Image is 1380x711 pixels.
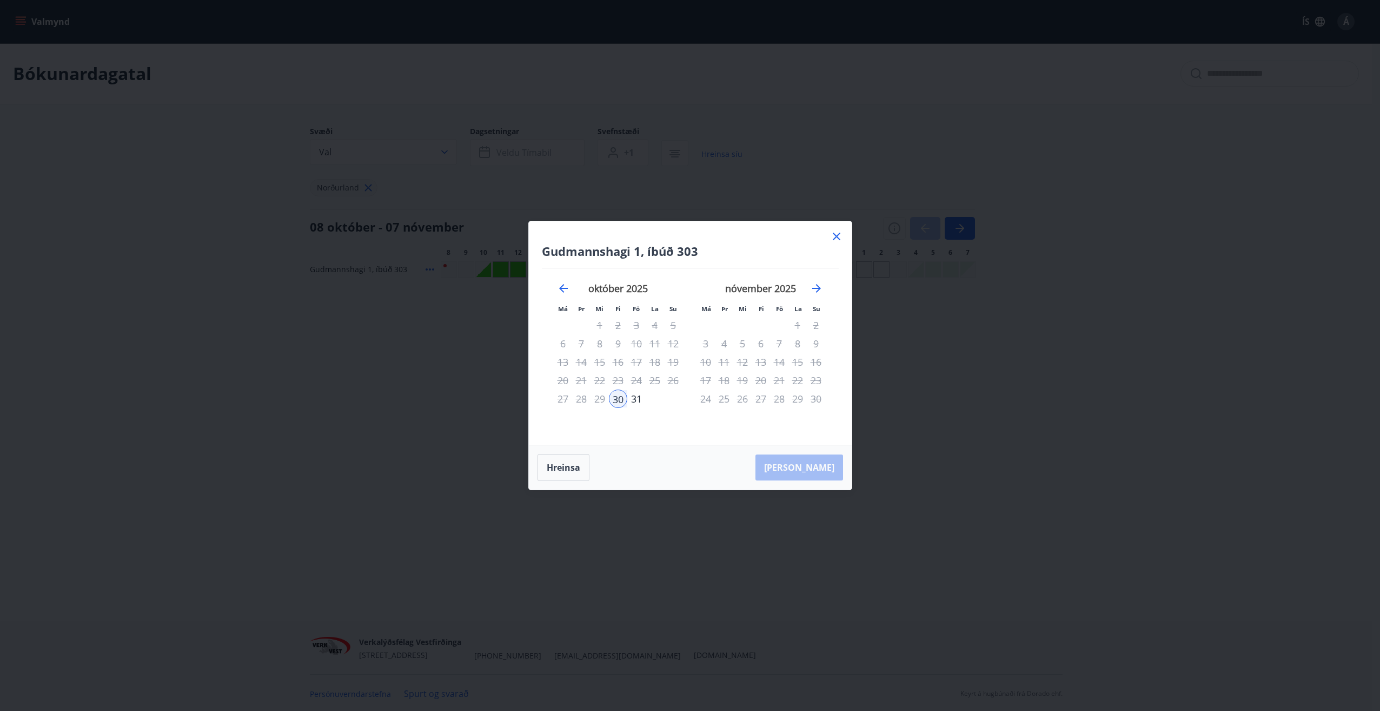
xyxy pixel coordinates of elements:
small: Su [669,305,677,313]
td: Not available. fimmtudagur, 23. október 2025 [609,371,627,390]
td: Not available. föstudagur, 17. október 2025 [627,353,646,371]
td: Not available. laugardagur, 18. október 2025 [646,353,664,371]
td: Not available. þriðjudagur, 14. október 2025 [572,353,591,371]
td: Not available. þriðjudagur, 18. nóvember 2025 [715,371,733,390]
td: Not available. laugardagur, 8. nóvember 2025 [788,334,807,353]
td: Not available. sunnudagur, 9. nóvember 2025 [807,334,825,353]
small: Má [701,305,711,313]
small: Mi [739,305,747,313]
td: Not available. laugardagur, 11. október 2025 [646,334,664,353]
div: Move backward to switch to the previous month. [557,282,570,295]
td: Not available. fimmtudagur, 2. október 2025 [609,316,627,334]
td: Not available. miðvikudagur, 26. nóvember 2025 [733,390,752,408]
td: Not available. laugardagur, 22. nóvember 2025 [788,371,807,390]
td: Not available. fimmtudagur, 16. október 2025 [609,353,627,371]
td: Choose föstudagur, 31. október 2025 as your check-out date. It’s available. [627,390,646,408]
td: Not available. mánudagur, 6. október 2025 [554,334,572,353]
strong: nóvember 2025 [725,282,796,295]
td: Not available. fimmtudagur, 27. nóvember 2025 [752,390,770,408]
td: Not available. sunnudagur, 16. nóvember 2025 [807,353,825,371]
button: Hreinsa [538,454,589,481]
td: Not available. miðvikudagur, 29. október 2025 [591,390,609,408]
td: Not available. mánudagur, 24. nóvember 2025 [696,390,715,408]
small: Þr [721,305,728,313]
td: Not available. fimmtudagur, 9. október 2025 [609,334,627,353]
td: Not available. laugardagur, 29. nóvember 2025 [788,390,807,408]
td: Not available. þriðjudagur, 28. október 2025 [572,390,591,408]
td: Not available. miðvikudagur, 15. október 2025 [591,353,609,371]
div: Aðeins innritun í boði [609,390,627,408]
td: Not available. mánudagur, 13. október 2025 [554,353,572,371]
td: Not available. mánudagur, 17. nóvember 2025 [696,371,715,390]
small: La [794,305,802,313]
td: Not available. sunnudagur, 12. október 2025 [664,334,682,353]
strong: október 2025 [588,282,648,295]
td: Not available. sunnudagur, 23. nóvember 2025 [807,371,825,390]
td: Not available. föstudagur, 7. nóvember 2025 [770,334,788,353]
td: Not available. sunnudagur, 30. nóvember 2025 [807,390,825,408]
td: Not available. fimmtudagur, 13. nóvember 2025 [752,353,770,371]
td: Not available. laugardagur, 15. nóvember 2025 [788,353,807,371]
td: Not available. miðvikudagur, 1. október 2025 [591,316,609,334]
small: Su [813,305,820,313]
td: Not available. sunnudagur, 2. nóvember 2025 [807,316,825,334]
small: Fö [776,305,783,313]
div: Aðeins útritun í boði [752,353,770,371]
td: Not available. föstudagur, 14. nóvember 2025 [770,353,788,371]
small: Fö [633,305,640,313]
td: Not available. mánudagur, 20. október 2025 [554,371,572,390]
div: Move forward to switch to the next month. [810,282,823,295]
td: Not available. þriðjudagur, 7. október 2025 [572,334,591,353]
td: Not available. föstudagur, 3. október 2025 [627,316,646,334]
td: Not available. miðvikudagur, 22. október 2025 [591,371,609,390]
td: Not available. sunnudagur, 5. október 2025 [664,316,682,334]
td: Not available. föstudagur, 28. nóvember 2025 [770,390,788,408]
td: Not available. laugardagur, 4. október 2025 [646,316,664,334]
td: Not available. mánudagur, 10. nóvember 2025 [696,353,715,371]
td: Not available. laugardagur, 1. nóvember 2025 [788,316,807,334]
td: Not available. þriðjudagur, 11. nóvember 2025 [715,353,733,371]
td: Not available. miðvikudagur, 5. nóvember 2025 [733,334,752,353]
div: Aðeins útritun í boði [770,334,788,353]
td: Not available. miðvikudagur, 12. nóvember 2025 [733,353,752,371]
td: Not available. mánudagur, 27. október 2025 [554,390,572,408]
td: Not available. þriðjudagur, 4. nóvember 2025 [715,334,733,353]
small: Þr [578,305,585,313]
small: Mi [595,305,603,313]
td: Selected as start date. fimmtudagur, 30. október 2025 [609,390,627,408]
td: Not available. þriðjudagur, 21. október 2025 [572,371,591,390]
td: Not available. sunnudagur, 19. október 2025 [664,353,682,371]
td: Not available. miðvikudagur, 19. nóvember 2025 [733,371,752,390]
td: Not available. sunnudagur, 26. október 2025 [664,371,682,390]
div: Calendar [542,268,839,432]
td: Not available. miðvikudagur, 8. október 2025 [591,334,609,353]
td: Not available. fimmtudagur, 20. nóvember 2025 [752,371,770,390]
td: Not available. laugardagur, 25. október 2025 [646,371,664,390]
small: Fi [759,305,764,313]
td: Not available. föstudagur, 10. október 2025 [627,334,646,353]
h4: Gudmannshagi 1, íbúð 303 [542,243,839,259]
td: Not available. fimmtudagur, 6. nóvember 2025 [752,334,770,353]
td: Not available. þriðjudagur, 25. nóvember 2025 [715,390,733,408]
td: Not available. mánudagur, 3. nóvember 2025 [696,334,715,353]
small: Má [558,305,568,313]
td: Not available. föstudagur, 24. október 2025 [627,371,646,390]
div: Aðeins útritun í boði [627,390,646,408]
small: Fi [615,305,621,313]
small: La [651,305,659,313]
td: Not available. föstudagur, 21. nóvember 2025 [770,371,788,390]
